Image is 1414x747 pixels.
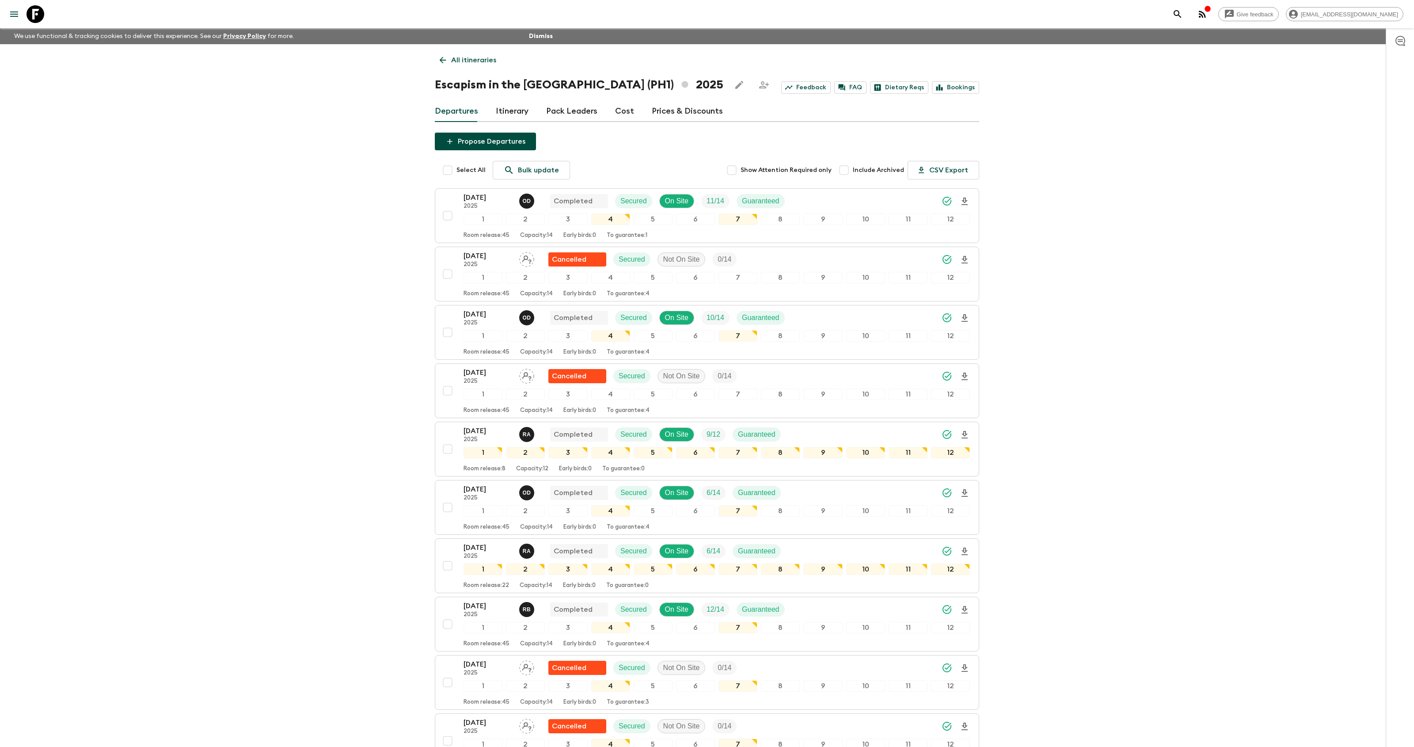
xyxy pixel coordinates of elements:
[634,447,673,458] div: 5
[931,680,970,692] div: 12
[663,663,700,673] p: Not On Site
[707,313,724,323] p: 10 / 14
[718,680,757,692] div: 7
[665,196,688,206] p: On Site
[942,371,952,381] svg: Synced Successfully
[464,465,506,473] p: Room release: 8
[554,488,593,498] p: Completed
[665,429,688,440] p: On Site
[676,447,715,458] div: 6
[846,564,885,575] div: 10
[908,161,979,179] button: CSV Export
[519,371,534,378] span: Assign pack leader
[506,564,545,575] div: 2
[493,161,570,179] a: Bulk update
[464,232,509,239] p: Room release: 45
[846,505,885,517] div: 10
[464,542,512,553] p: [DATE]
[761,213,800,225] div: 8
[563,699,596,706] p: Early birds: 0
[563,349,596,356] p: Early birds: 0
[718,213,757,225] div: 7
[548,505,587,517] div: 3
[959,663,970,674] svg: Download Onboarding
[615,544,652,558] div: Secured
[615,194,652,208] div: Secured
[846,213,885,225] div: 10
[520,407,553,414] p: Capacity: 14
[552,254,586,265] p: Cancelled
[652,101,723,122] a: Prices & Discounts
[464,251,512,261] p: [DATE]
[223,33,266,39] a: Privacy Policy
[554,546,593,556] p: Completed
[607,232,647,239] p: To guarantee: 1
[464,367,512,378] p: [DATE]
[548,272,587,283] div: 3
[464,622,502,633] div: 1
[602,465,645,473] p: To guarantee: 0
[563,524,596,531] p: Early birds: 0
[942,313,952,323] svg: Synced Successfully
[738,488,775,498] p: Guaranteed
[520,349,553,356] p: Capacity: 14
[959,430,970,440] svg: Download Onboarding
[931,272,970,283] div: 12
[932,81,979,94] a: Bookings
[889,564,927,575] div: 11
[546,101,597,122] a: Pack Leaders
[701,427,726,442] div: Trip Fill
[676,505,715,517] div: 6
[634,505,673,517] div: 5
[435,422,979,476] button: [DATE]2025Rupert AndresCompletedSecuredOn SiteTrip FillGuaranteed123456789101112Room release:8Cap...
[435,305,979,360] button: [DATE]2025Orly DarnaylaCompletedSecuredOn SiteTrip FillGuaranteed123456789101112Room release:45Ca...
[942,546,952,556] svg: Synced Successfully
[607,290,650,297] p: To guarantee: 4
[613,369,650,383] div: Secured
[846,680,885,692] div: 10
[554,313,593,323] p: Completed
[615,486,652,500] div: Secured
[620,429,647,440] p: Secured
[803,389,842,400] div: 9
[620,313,647,323] p: Secured
[435,101,478,122] a: Departures
[548,213,587,225] div: 3
[718,505,757,517] div: 7
[846,330,885,342] div: 10
[742,313,779,323] p: Guaranteed
[607,407,650,414] p: To guarantee: 4
[435,363,979,418] button: [DATE]2025Assign pack leaderFlash Pack cancellationSecuredNot On SiteTrip Fill123456789101112Room...
[519,546,536,553] span: Rupert Andres
[761,564,800,575] div: 8
[520,290,553,297] p: Capacity: 14
[607,640,650,648] p: To guarantee: 4
[451,55,496,65] p: All itineraries
[615,311,652,325] div: Secured
[846,622,885,633] div: 10
[620,546,647,556] p: Secured
[803,564,842,575] div: 9
[548,330,587,342] div: 3
[942,196,952,206] svg: Synced Successfully
[548,389,587,400] div: 3
[834,81,867,94] a: FAQ
[619,663,645,673] p: Secured
[563,640,596,648] p: Early birds: 0
[889,330,927,342] div: 11
[506,505,545,517] div: 2
[591,272,630,283] div: 4
[959,546,970,557] svg: Download Onboarding
[615,427,652,442] div: Secured
[676,389,715,400] div: 6
[712,661,737,675] div: Trip Fill
[658,252,706,267] div: Not On Site
[435,188,979,243] button: [DATE]2025Orly DarnaylaCompletedSecuredOn SiteTrip FillGuaranteed123456789101112Room release:45Ca...
[665,604,688,615] p: On Site
[665,313,688,323] p: On Site
[718,447,757,458] div: 7
[520,582,552,589] p: Capacity: 14
[607,699,649,706] p: To guarantee: 3
[1286,7,1403,21] div: [EMAIL_ADDRESS][DOMAIN_NAME]
[520,699,553,706] p: Capacity: 14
